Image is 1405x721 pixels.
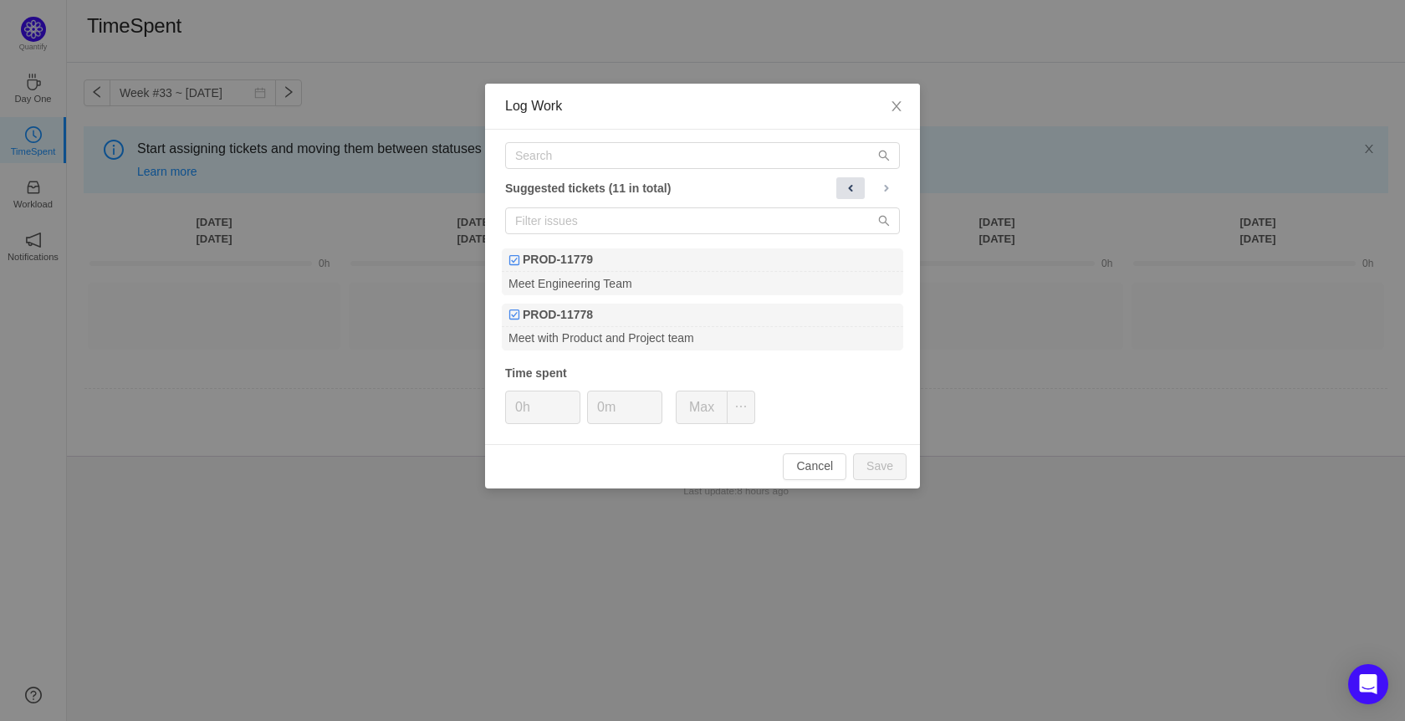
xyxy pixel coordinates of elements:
[727,391,755,424] button: icon: ellipsis
[878,215,890,227] i: icon: search
[523,251,593,268] b: PROD-11779
[505,365,900,382] div: Time spent
[508,309,520,320] img: Task
[783,453,846,480] button: Cancel
[890,100,903,113] i: icon: close
[523,306,593,324] b: PROD-11778
[853,453,907,480] button: Save
[502,327,903,350] div: Meet with Product and Project team
[676,391,728,424] button: Max
[508,254,520,266] img: Task
[1348,664,1388,704] div: Open Intercom Messenger
[505,97,900,115] div: Log Work
[873,84,920,130] button: Close
[878,150,890,161] i: icon: search
[505,142,900,169] input: Search
[502,272,903,294] div: Meet Engineering Team
[505,177,900,199] div: Suggested tickets (11 in total)
[505,207,900,234] input: Filter issues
